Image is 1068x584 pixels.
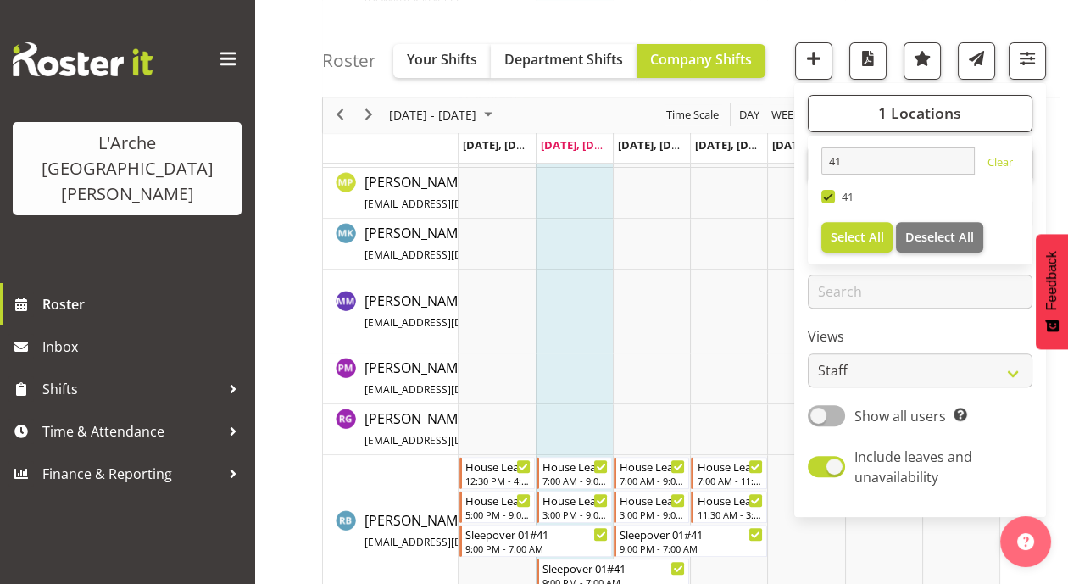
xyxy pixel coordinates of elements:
button: Next [358,105,381,126]
button: Select All [821,222,893,253]
td: Michelle Kohnen resource [323,219,459,270]
div: Sleepover 01#41 [542,559,686,576]
span: [DATE], [DATE] [772,137,849,153]
div: 3:00 PM - 9:00 PM [620,508,685,521]
span: Include leaves and unavailability [854,448,972,487]
span: Week [770,105,802,126]
h4: Roster [322,51,376,70]
div: 11:30 AM - 3:30 PM [697,508,762,521]
span: [EMAIL_ADDRESS][DOMAIN_NAME] [364,535,533,549]
button: Timeline Day [737,105,763,126]
td: Priyadharshini Mani resource [323,353,459,404]
span: [EMAIL_ADDRESS][DOMAIN_NAME] [364,248,533,262]
span: Company Shifts [650,50,752,69]
button: Highlight an important date within the roster. [904,42,941,80]
label: Views [808,327,1032,348]
button: Download a PDF of the roster according to the set date range. [849,42,887,80]
button: Time Scale [664,105,722,126]
span: Deselect All [905,229,974,245]
span: Time Scale [665,105,720,126]
button: Filter Shifts [1009,42,1046,80]
span: Feedback [1044,251,1060,310]
div: 5:00 PM - 9:00 PM [465,508,531,521]
div: Robin Buch"s event - House Leader 03#41 Begin From Wednesday, August 13, 2025 at 7:00:00 AM GMT+1... [614,457,689,489]
div: Sleepover 01#41 [465,526,609,542]
a: [PERSON_NAME][EMAIL_ADDRESS][DOMAIN_NAME] [364,291,601,331]
div: 7:00 AM - 9:00 AM [542,474,608,487]
div: House Leader 04#41 [697,458,762,475]
div: August 11 - 17, 2025 [383,97,503,133]
div: Robin Buch"s event - House Leader 04#41 Begin From Thursday, August 14, 2025 at 11:30:00 AM GMT+1... [691,491,766,523]
button: 1 Locations [808,95,1032,132]
button: Your Shifts [393,44,491,78]
span: [DATE], [DATE] [463,137,540,153]
div: 7:00 AM - 9:00 AM [620,474,685,487]
button: Feedback - Show survey [1036,234,1068,349]
a: [PERSON_NAME][EMAIL_ADDRESS][DOMAIN_NAME] [364,409,601,449]
span: [PERSON_NAME] [364,292,601,331]
div: House Leader 03#41 [620,458,685,475]
button: Deselect All [896,222,983,253]
span: Your Shifts [407,50,477,69]
div: House Leader 01#41 [465,492,531,509]
span: [EMAIL_ADDRESS][DOMAIN_NAME] [364,315,533,330]
div: Robin Buch"s event - House Leader 02#41 Begin From Tuesday, August 12, 2025 at 3:00:00 PM GMT+12:... [537,491,612,523]
div: House Leader 03#41 [620,492,685,509]
a: [PERSON_NAME][EMAIL_ADDRESS][DOMAIN_NAME][PERSON_NAME] [364,358,681,398]
span: [PERSON_NAME] [364,511,601,550]
button: Department Shifts [491,44,637,78]
span: [DATE] - [DATE] [387,105,478,126]
a: [PERSON_NAME][EMAIL_ADDRESS][DOMAIN_NAME] [364,510,601,551]
div: Robin Buch"s event - House Leader 04#41 Begin From Thursday, August 14, 2025 at 7:00:00 AM GMT+12... [691,457,766,489]
span: Show all users [854,407,946,425]
input: Search [821,147,975,175]
span: Finance & Reporting [42,461,220,487]
div: Robin Buch"s event - House Leader 01#41 Begin From Monday, August 11, 2025 at 12:30:00 PM GMT+12:... [459,457,535,489]
div: House Leader 04#41 [697,492,762,509]
button: August 2025 [387,105,500,126]
span: Inbox [42,334,246,359]
div: 9:00 PM - 7:00 AM [465,542,609,555]
button: Add a new shift [795,42,832,80]
div: Robin Buch"s event - Sleepover 01#41 Begin From Wednesday, August 13, 2025 at 9:00:00 PM GMT+12:0... [614,525,767,557]
button: Previous [329,105,352,126]
div: House Leader 02#41 [542,458,608,475]
span: [EMAIL_ADDRESS][DOMAIN_NAME][PERSON_NAME] [364,382,613,397]
td: Michelle Muir resource [323,270,459,353]
div: 9:00 PM - 7:00 AM [620,542,763,555]
div: L'Arche [GEOGRAPHIC_DATA][PERSON_NAME] [30,131,225,207]
span: Day [737,105,761,126]
div: Sleepover 01#41 [620,526,763,542]
span: [EMAIL_ADDRESS][DOMAIN_NAME] [364,197,533,211]
img: help-xxl-2.png [1017,533,1034,550]
span: 1 Locations [878,103,961,124]
span: Roster [42,292,246,317]
span: [PERSON_NAME] [364,359,681,398]
div: 12:30 PM - 4:30 PM [465,474,531,487]
div: next period [354,97,383,133]
span: Time & Attendance [42,419,220,444]
div: 3:00 PM - 9:00 PM [542,508,608,521]
div: previous period [325,97,354,133]
img: Rosterit website logo [13,42,153,76]
td: Mia Parr resource [323,168,459,219]
div: Robin Buch"s event - House Leader 01#41 Begin From Monday, August 11, 2025 at 5:00:00 PM GMT+12:0... [459,491,535,523]
span: [EMAIL_ADDRESS][DOMAIN_NAME] [364,433,533,448]
span: [PERSON_NAME] [364,224,601,263]
a: [PERSON_NAME][EMAIL_ADDRESS][DOMAIN_NAME] [364,223,601,264]
span: 41 [835,190,854,203]
div: Robin Buch"s event - House Leader 02#41 Begin From Tuesday, August 12, 2025 at 7:00:00 AM GMT+12:... [537,457,612,489]
span: Select All [831,229,884,245]
input: Search [808,275,1032,309]
button: Send a list of all shifts for the selected filtered period to all rostered employees. [958,42,995,80]
span: [DATE], [DATE] [618,137,695,153]
div: House Leader 02#41 [542,492,608,509]
div: Robin Buch"s event - House Leader 03#41 Begin From Wednesday, August 13, 2025 at 3:00:00 PM GMT+1... [614,491,689,523]
span: [DATE], [DATE] [541,137,618,153]
span: [PERSON_NAME] [364,409,601,448]
a: Clear [987,154,1013,175]
div: House Leader 01#41 [465,458,531,475]
span: [PERSON_NAME] [364,173,607,212]
div: Robin Buch"s event - Sleepover 01#41 Begin From Monday, August 11, 2025 at 9:00:00 PM GMT+12:00 E... [459,525,613,557]
a: [PERSON_NAME][EMAIL_ADDRESS][DOMAIN_NAME] [364,172,607,213]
